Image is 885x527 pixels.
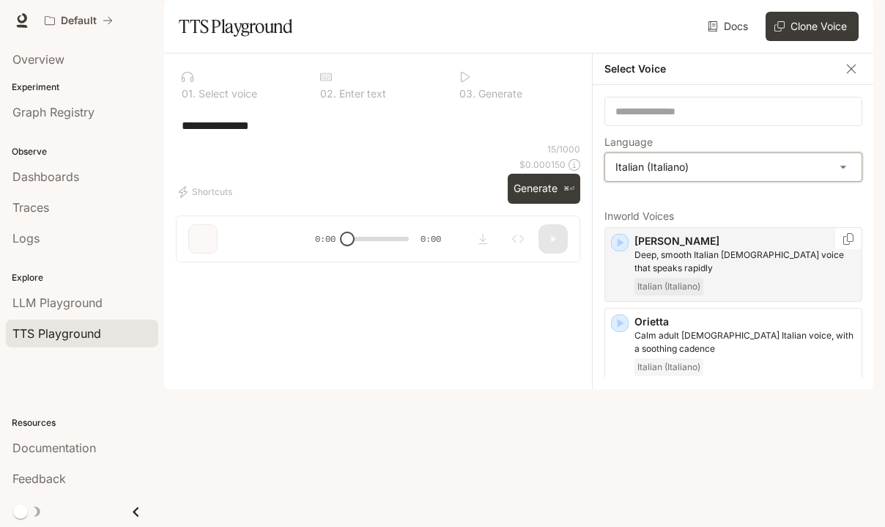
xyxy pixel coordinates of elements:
[475,89,522,99] p: Generate
[563,185,574,194] p: ⌘⏎
[634,278,703,295] span: Italian (Italiano)
[634,314,856,329] p: Orietta
[179,12,292,41] h1: TTS Playground
[320,89,336,99] p: 0 2 .
[336,89,386,99] p: Enter text
[182,89,196,99] p: 0 1 .
[519,158,566,171] p: $ 0.000150
[508,174,580,204] button: Generate⌘⏎
[766,12,859,41] button: Clone Voice
[176,180,238,204] button: Shortcuts
[634,358,703,376] span: Italian (Italiano)
[38,6,119,35] button: All workspaces
[459,89,475,99] p: 0 3 .
[634,329,856,355] p: Calm adult female Italian voice, with a soothing cadence
[61,15,97,27] p: Default
[196,89,257,99] p: Select voice
[841,233,856,245] button: Copy Voice ID
[634,234,856,248] p: [PERSON_NAME]
[547,143,580,155] p: 15 / 1000
[705,12,754,41] a: Docs
[604,211,862,221] p: Inworld Voices
[605,153,862,181] div: Italian (Italiano)
[634,248,856,275] p: Deep, smooth Italian male voice that speaks rapidly
[604,137,653,147] p: Language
